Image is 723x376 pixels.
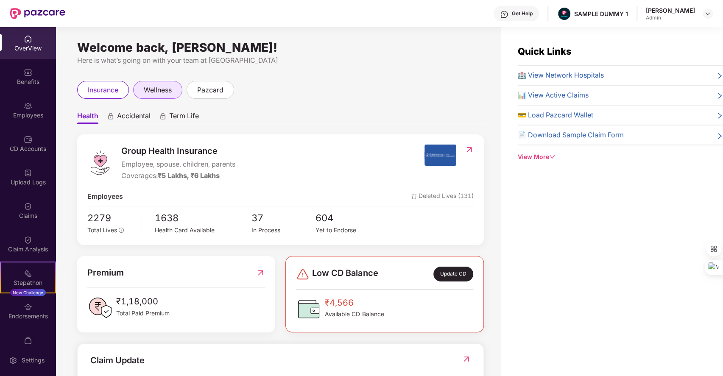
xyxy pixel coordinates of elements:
div: View More [518,152,723,162]
div: animation [159,112,167,120]
img: svg+xml;base64,PHN2ZyBpZD0iQmVuZWZpdHMiIHhtbG5zPSJodHRwOi8vd3d3LnczLm9yZy8yMDAwL3N2ZyIgd2lkdGg9Ij... [24,68,32,77]
span: 🏥 View Network Hospitals [518,70,604,81]
img: New Pazcare Logo [10,8,65,19]
img: svg+xml;base64,PHN2ZyBpZD0iQ2xhaW0iIHhtbG5zPSJodHRwOi8vd3d3LnczLm9yZy8yMDAwL3N2ZyIgd2lkdGg9IjIwIi... [24,236,32,244]
span: down [549,154,555,160]
span: Total Paid Premium [116,309,170,318]
span: 604 [315,211,380,226]
div: Admin [646,14,695,21]
div: animation [107,112,114,120]
span: Accidental [117,111,151,124]
span: Total Lives [87,226,117,234]
img: svg+xml;base64,PHN2ZyBpZD0iRW5kb3JzZW1lbnRzIiB4bWxucz0iaHR0cDovL3d3dy53My5vcmcvMjAwMC9zdmciIHdpZH... [24,303,32,311]
span: Low CD Balance [312,267,378,281]
img: logo [87,150,113,175]
img: svg+xml;base64,PHN2ZyBpZD0iTXlfT3JkZXJzIiBkYXRhLW5hbWU9Ik15IE9yZGVycyIgeG1sbnM9Imh0dHA6Ly93d3cudz... [24,336,32,345]
img: svg+xml;base64,PHN2ZyBpZD0iSGVscC0zMngzMiIgeG1sbnM9Imh0dHA6Ly93d3cudzMub3JnLzIwMDAvc3ZnIiB3aWR0aD... [500,10,508,19]
img: svg+xml;base64,PHN2ZyBpZD0iSG9tZSIgeG1sbnM9Imh0dHA6Ly93d3cudzMub3JnLzIwMDAvc3ZnIiB3aWR0aD0iMjAiIG... [24,35,32,43]
span: Term Life [169,111,199,124]
span: right [716,111,723,120]
img: svg+xml;base64,PHN2ZyBpZD0iRHJvcGRvd24tMzJ4MzIiIHhtbG5zPSJodHRwOi8vd3d3LnczLm9yZy8yMDAwL3N2ZyIgd2... [704,10,711,17]
div: Coverages: [121,170,235,181]
div: Health Card Available [155,226,251,235]
img: CDBalanceIcon [296,296,321,322]
span: Available CD Balance [325,309,384,319]
img: PaidPremiumIcon [87,295,113,320]
img: svg+xml;base64,PHN2ZyBpZD0iRW1wbG95ZWVzIiB4bWxucz0iaHR0cDovL3d3dy53My5vcmcvMjAwMC9zdmciIHdpZHRoPS... [24,102,32,110]
span: right [716,92,723,100]
img: svg+xml;base64,PHN2ZyBpZD0iU2V0dGluZy0yMHgyMCIgeG1sbnM9Imh0dHA6Ly93d3cudzMub3JnLzIwMDAvc3ZnIiB3aW... [9,356,17,365]
div: SAMPLE DUMMY 1 [574,10,628,18]
span: 📄 Download Sample Claim Form [518,130,624,140]
img: svg+xml;base64,PHN2ZyBpZD0iQ0RfQWNjb3VudHMiIGRhdGEtbmFtZT0iQ0QgQWNjb3VudHMiIHhtbG5zPSJodHRwOi8vd3... [24,135,32,144]
span: info-circle [119,228,124,233]
span: 📊 View Active Claims [518,90,589,100]
span: Employees [87,191,123,202]
span: 37 [251,211,315,226]
div: [PERSON_NAME] [646,6,695,14]
span: Quick Links [518,46,572,57]
span: Health [77,111,98,124]
img: insurerIcon [424,145,456,166]
div: Get Help [512,10,533,17]
img: svg+xml;base64,PHN2ZyBpZD0iRGFuZ2VyLTMyeDMyIiB4bWxucz0iaHR0cDovL3d3dy53My5vcmcvMjAwMC9zdmciIHdpZH... [296,267,310,281]
img: svg+xml;base64,PHN2ZyBpZD0iVXBsb2FkX0xvZ3MiIGRhdGEtbmFtZT0iVXBsb2FkIExvZ3MiIHhtbG5zPSJodHRwOi8vd3... [24,169,32,177]
img: RedirectIcon [465,145,474,154]
span: right [716,72,723,81]
img: RedirectIcon [256,266,265,279]
div: New Challenge [10,289,46,296]
span: 💳 Load Pazcard Wallet [518,110,593,120]
img: svg+xml;base64,PHN2ZyBpZD0iQ2xhaW0iIHhtbG5zPSJodHRwOi8vd3d3LnczLm9yZy8yMDAwL3N2ZyIgd2lkdGg9IjIwIi... [24,202,32,211]
span: 1638 [155,211,251,226]
img: RedirectIcon [462,355,471,363]
img: Pazcare_Alternative_logo-01-01.png [558,8,570,20]
span: Employee, spouse, children, parents [121,159,235,170]
span: Group Health Insurance [121,145,235,158]
div: Here is what’s going on with your team at [GEOGRAPHIC_DATA] [77,55,484,66]
span: right [716,131,723,140]
div: Settings [19,356,47,365]
div: Welcome back, [PERSON_NAME]! [77,44,484,51]
span: wellness [144,85,172,95]
img: deleteIcon [411,194,417,199]
div: Claim Update [90,354,145,367]
div: Stepathon [1,279,55,287]
span: Premium [87,266,124,279]
span: ₹1,18,000 [116,295,170,308]
div: In Process [251,226,315,235]
span: pazcard [197,85,223,95]
div: Update CD [433,267,473,281]
span: ₹5 Lakhs, ₹6 Lakhs [158,171,220,180]
img: svg+xml;base64,PHN2ZyB4bWxucz0iaHR0cDovL3d3dy53My5vcmcvMjAwMC9zdmciIHdpZHRoPSIyMSIgaGVpZ2h0PSIyMC... [24,269,32,278]
span: 2279 [87,211,136,226]
span: ₹4,566 [325,296,384,309]
span: insurance [88,85,118,95]
div: Yet to Endorse [315,226,380,235]
span: Deleted Lives (131) [411,191,474,202]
